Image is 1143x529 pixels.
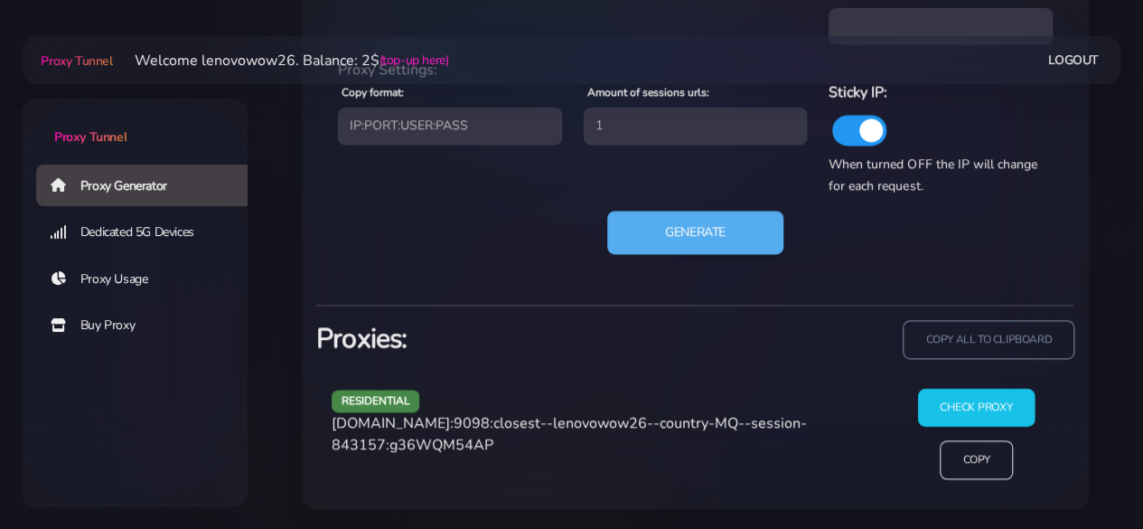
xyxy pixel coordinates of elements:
span: [DOMAIN_NAME]:9098:closest--lenovowow26--country-MQ--session-843157:g36WQM54AP [332,413,807,455]
span: When turned OFF the IP will change for each request. [829,156,1036,194]
h3: Proxies: [316,320,685,357]
a: Proxy Generator [36,165,262,206]
span: Proxy Tunnel [54,128,126,146]
a: Proxy Tunnel [22,99,248,146]
a: Logout [1048,43,1099,77]
a: Proxy Usage [36,259,262,300]
h6: Sticky IP: [829,80,1053,104]
label: Copy format: [342,84,404,100]
a: Buy Proxy [36,305,262,346]
iframe: Webchat Widget [1055,441,1120,506]
li: Welcome lenovowow26. Balance: 2$ [113,50,449,71]
input: copy all to clipboard [903,320,1074,359]
a: Dedicated 5G Devices [36,212,262,253]
a: (top-up here) [379,51,449,70]
input: Copy [940,440,1012,479]
a: Account Top Up [36,352,262,393]
input: Check Proxy [918,389,1035,427]
label: Amount of sessions urls: [587,84,709,100]
button: Generate [607,211,783,254]
a: Proxy Tunnel [37,46,112,75]
span: Proxy Tunnel [41,52,112,70]
span: residential [332,390,420,412]
input: City [829,8,1053,44]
